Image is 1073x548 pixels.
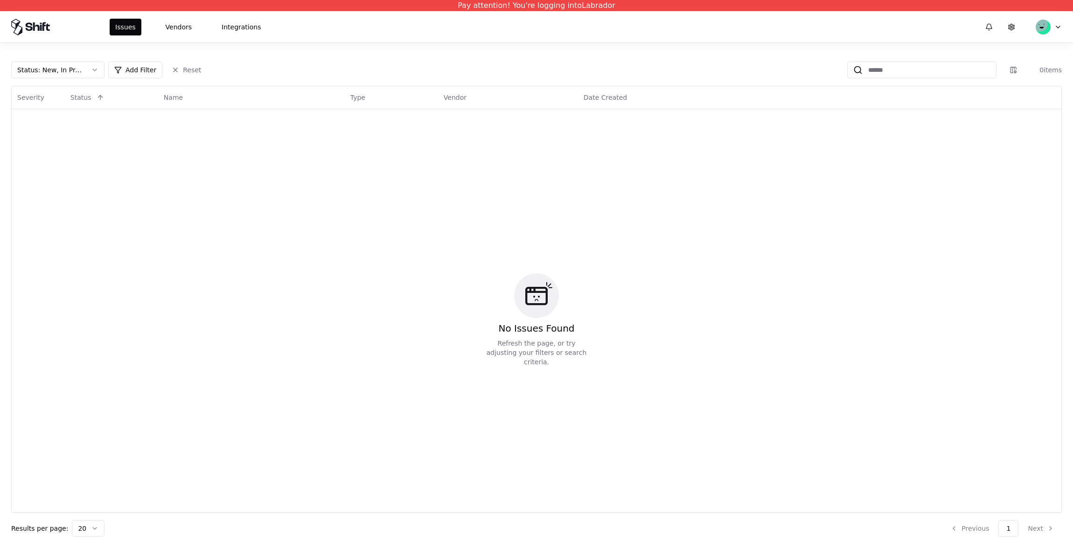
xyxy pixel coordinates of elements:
nav: pagination [943,520,1062,537]
button: Vendors [160,19,197,35]
div: Status : New, In Progress [17,65,84,75]
button: 1 [998,520,1018,537]
button: Reset [166,62,207,78]
div: No Issues Found [498,322,574,335]
button: Integrations [216,19,266,35]
button: Add Filter [108,62,162,78]
div: Name [164,93,183,102]
p: Results per page: [11,524,68,533]
div: Severity [17,93,44,102]
div: Status [70,93,91,102]
div: 0 items [1024,65,1062,75]
div: Date Created [584,93,627,102]
div: Refresh the page, or try adjusting your filters or search criteria. [484,339,589,367]
div: Vendor [444,93,467,102]
div: Type [350,93,365,102]
button: Issues [110,19,141,35]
